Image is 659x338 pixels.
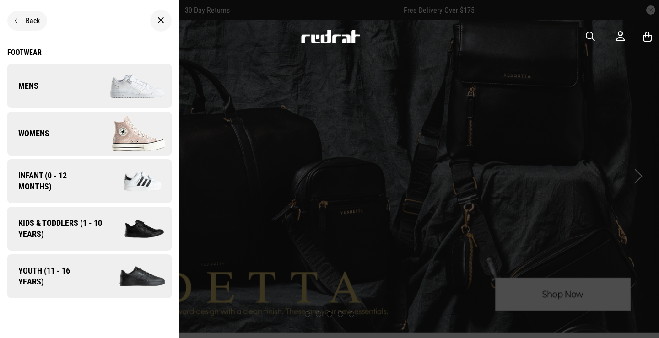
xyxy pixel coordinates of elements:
a: Womens Company [7,112,172,156]
span: Infant (0 - 12 months) [7,170,96,192]
a: Mens Company [7,64,172,108]
img: Company [93,255,172,298]
a: Youth (11 - 16 years) Company [7,254,172,298]
span: Mens [7,80,38,91]
img: Company [107,210,172,247]
span: Back [26,16,40,25]
span: Kids & Toddlers (1 - 10 years) [7,218,107,240]
span: Youth (11 - 16 years) [7,265,93,287]
img: Company [96,160,172,202]
img: Redrat logo [300,30,361,43]
a: Footwear [7,48,172,57]
span: Womens [7,128,49,139]
img: Company [89,63,171,109]
button: Open LiveChat chat widget [7,4,35,31]
img: Company [89,111,171,156]
a: Infant (0 - 12 months) Company [7,159,172,203]
a: Kids & Toddlers (1 - 10 years) Company [7,207,172,251]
